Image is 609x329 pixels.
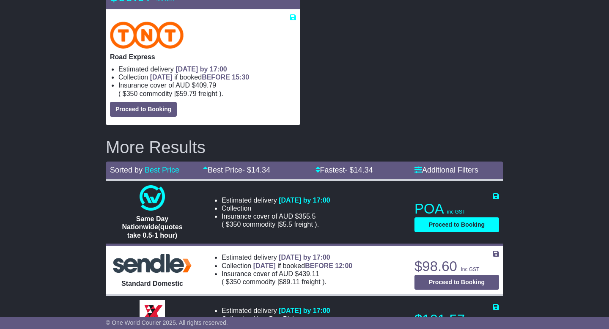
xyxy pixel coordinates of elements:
h2: More Results [106,138,503,156]
span: 5.5 [283,221,292,228]
li: Estimated delivery [118,65,296,73]
span: BEFORE [202,74,230,81]
img: One World Courier: Same Day Nationwide(quotes take 0.5-1 hour) [140,185,165,211]
li: Collection [222,204,404,212]
span: 59.79 [180,90,197,97]
span: | [277,278,279,285]
span: inc GST [461,266,479,272]
button: Proceed to Booking [414,275,499,290]
p: POA [414,200,499,217]
a: Additional Filters [414,166,478,174]
a: Best Price [145,166,179,174]
span: Commodity [243,278,275,285]
li: Collection [222,315,404,323]
span: Insurance cover of AUD $ [222,270,319,278]
span: Commodity [243,221,275,228]
span: 14.34 [354,166,373,174]
span: Freight [294,221,313,228]
li: Estimated delivery [222,196,404,204]
span: Commodity [140,90,172,97]
span: - $ [345,166,373,174]
span: 439.11 [299,270,319,277]
span: Same Day Nationwide(quotes take 0.5-1 hour) [122,215,182,239]
span: ( ). [222,220,319,228]
span: if booked [253,262,352,269]
span: if booked [150,74,249,81]
button: Proceed to Booking [414,217,499,232]
span: Freight [302,278,320,285]
span: 350 [230,221,241,228]
p: $101.57 [414,311,499,328]
span: 15:30 [232,74,249,81]
span: $ $ [224,278,322,285]
span: | [174,90,176,97]
span: BEFORE [305,262,333,269]
span: | [277,221,279,228]
img: TNT Domestic: Road Express [110,22,184,49]
span: ( ). [118,90,223,98]
span: [DATE] by 17:00 [176,66,227,73]
span: - $ [242,166,270,174]
img: Border Express: Express Parcel Service [140,300,165,326]
span: 14.34 [251,166,270,174]
a: Best Price- $14.34 [203,166,270,174]
span: ( ). [222,278,326,286]
span: Freight [198,90,217,97]
span: 350 [126,90,138,97]
p: $98.60 [414,258,499,275]
span: Next Day Pickup [253,315,303,323]
span: 355.5 [299,213,315,220]
li: Estimated delivery [222,253,404,261]
span: 89.11 [283,278,300,285]
li: Collection [118,73,296,81]
span: [DATE] by 17:00 [279,254,330,261]
span: Standard Domestic [121,280,183,287]
span: 12:00 [335,262,352,269]
img: Sendle: Standard Domestic [110,252,195,275]
p: Road Express [110,53,296,61]
span: 350 [230,278,241,285]
li: Collection [222,262,404,270]
span: $ $ [121,90,219,97]
span: $ $ [224,221,315,228]
a: Fastest- $14.34 [315,166,373,174]
span: 409.79 [195,82,216,89]
span: Sorted by [110,166,143,174]
span: [DATE] by 17:00 [279,307,330,314]
span: [DATE] [253,262,276,269]
li: Estimated delivery [222,307,404,315]
span: © One World Courier 2025. All rights reserved. [106,319,228,326]
span: Insurance cover of AUD $ [222,212,315,220]
span: Insurance cover of AUD $ [118,81,216,89]
span: [DATE] by 17:00 [279,197,330,204]
span: inc GST [447,209,465,215]
button: Proceed to Booking [110,102,177,117]
span: [DATE] [150,74,173,81]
